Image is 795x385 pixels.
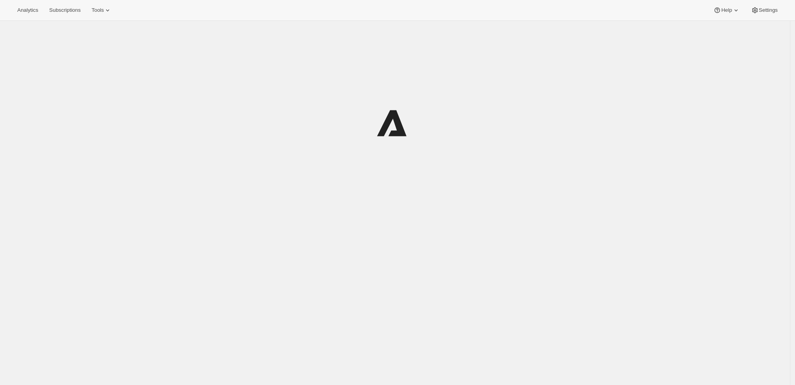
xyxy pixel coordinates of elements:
button: Help [709,5,744,16]
span: Help [721,7,732,13]
span: Tools [92,7,104,13]
span: Settings [759,7,778,13]
span: Subscriptions [49,7,81,13]
button: Subscriptions [44,5,85,16]
button: Settings [746,5,782,16]
button: Analytics [13,5,43,16]
button: Tools [87,5,116,16]
span: Analytics [17,7,38,13]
